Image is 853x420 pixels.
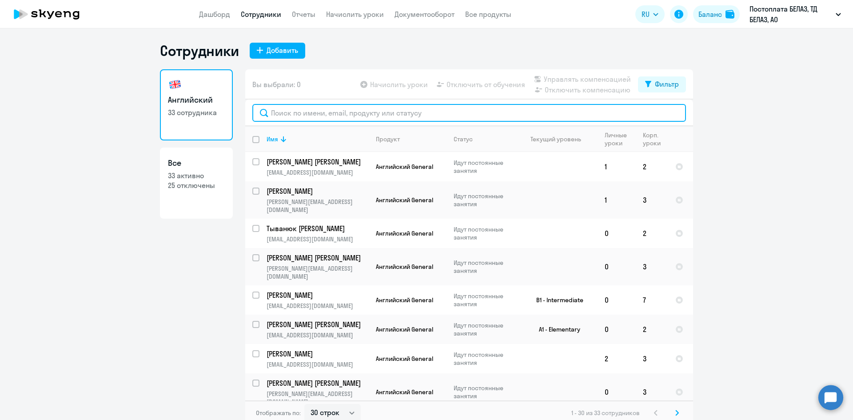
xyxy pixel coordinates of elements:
td: 2 [598,344,636,373]
p: [PERSON_NAME] [PERSON_NAME] [267,253,367,263]
a: Тыванюк [PERSON_NAME] [267,224,368,233]
p: Идут постоянные занятия [454,321,514,337]
p: Идут постоянные занятия [454,259,514,275]
div: Продукт [376,135,400,143]
button: Добавить [250,43,305,59]
h3: Английский [168,94,225,106]
a: Все продукты [465,10,511,19]
p: Постоплата БЕЛАЗ, ТД БЕЛАЗ, АО [749,4,832,25]
span: 1 - 30 из 33 сотрудников [571,409,640,417]
span: Английский General [376,325,433,333]
div: Корп. уроки [643,131,662,147]
a: Дашборд [199,10,230,19]
span: Английский General [376,229,433,237]
a: [PERSON_NAME] [PERSON_NAME] [267,320,368,329]
p: [PERSON_NAME] [267,349,367,359]
div: Текущий уровень [530,135,581,143]
td: 0 [598,248,636,285]
span: Английский General [376,163,433,171]
p: [PERSON_NAME][EMAIL_ADDRESS][DOMAIN_NAME] [267,390,368,406]
p: 33 активно [168,171,225,180]
a: Сотрудники [241,10,281,19]
td: 7 [636,285,668,315]
div: Статус [454,135,514,143]
div: Личные уроки [605,131,635,147]
p: Тыванюк [PERSON_NAME] [267,224,367,233]
td: 2 [636,152,668,181]
span: Английский General [376,196,433,204]
span: Английский General [376,296,433,304]
button: Постоплата БЕЛАЗ, ТД БЕЛАЗ, АО [745,4,845,25]
td: 0 [598,315,636,344]
p: [EMAIL_ADDRESS][DOMAIN_NAME] [267,302,368,310]
p: [PERSON_NAME][EMAIL_ADDRESS][DOMAIN_NAME] [267,264,368,280]
span: Английский General [376,355,433,363]
a: [PERSON_NAME] [PERSON_NAME] [267,378,368,388]
td: A1 - Elementary [515,315,598,344]
div: Продукт [376,135,446,143]
p: Идут постоянные занятия [454,292,514,308]
div: Баланс [698,9,722,20]
td: 2 [636,219,668,248]
a: Начислить уроки [326,10,384,19]
p: [EMAIL_ADDRESS][DOMAIN_NAME] [267,360,368,368]
input: Поиск по имени, email, продукту или статусу [252,104,686,122]
div: Статус [454,135,473,143]
p: [PERSON_NAME] [PERSON_NAME] [267,378,367,388]
a: [PERSON_NAME] [PERSON_NAME] [267,157,368,167]
td: 2 [636,315,668,344]
p: Идут постоянные занятия [454,192,514,208]
a: [PERSON_NAME] [267,290,368,300]
div: Личные уроки [605,131,630,147]
td: 0 [598,285,636,315]
p: [EMAIL_ADDRESS][DOMAIN_NAME] [267,235,368,243]
p: Идут постоянные занятия [454,351,514,367]
p: [PERSON_NAME] [PERSON_NAME] [267,320,367,329]
img: balance [725,10,734,19]
div: Имя [267,135,278,143]
span: RU [642,9,650,20]
a: Документооборот [395,10,454,19]
td: 3 [636,373,668,411]
td: 1 [598,181,636,219]
p: Идут постоянные занятия [454,384,514,400]
p: Идут постоянные занятия [454,159,514,175]
td: 0 [598,373,636,411]
div: Текущий уровень [522,135,597,143]
td: 1 [598,152,636,181]
a: [PERSON_NAME] [PERSON_NAME] [267,253,368,263]
p: [EMAIL_ADDRESS][DOMAIN_NAME] [267,168,368,176]
p: [PERSON_NAME][EMAIL_ADDRESS][DOMAIN_NAME] [267,198,368,214]
p: [EMAIL_ADDRESS][DOMAIN_NAME] [267,331,368,339]
td: B1 - Intermediate [515,285,598,315]
a: Все33 активно25 отключены [160,148,233,219]
td: 3 [636,181,668,219]
a: [PERSON_NAME] [267,186,368,196]
span: Английский General [376,263,433,271]
button: Фильтр [638,76,686,92]
td: 0 [598,219,636,248]
td: 3 [636,248,668,285]
div: Имя [267,135,368,143]
div: Фильтр [655,79,679,89]
p: 25 отключены [168,180,225,190]
h1: Сотрудники [160,42,239,60]
img: english [168,77,182,92]
button: Балансbalance [693,5,740,23]
span: Вы выбрали: 0 [252,79,301,90]
div: Корп. уроки [643,131,668,147]
a: Английский33 сотрудника [160,69,233,140]
a: Отчеты [292,10,315,19]
p: [PERSON_NAME] [PERSON_NAME] [267,157,367,167]
span: Английский General [376,388,433,396]
p: [PERSON_NAME] [267,186,367,196]
p: [PERSON_NAME] [267,290,367,300]
a: [PERSON_NAME] [267,349,368,359]
p: Идут постоянные занятия [454,225,514,241]
p: 33 сотрудника [168,108,225,117]
span: Отображать по: [256,409,301,417]
button: RU [635,5,665,23]
h3: Все [168,157,225,169]
div: Добавить [267,45,298,56]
